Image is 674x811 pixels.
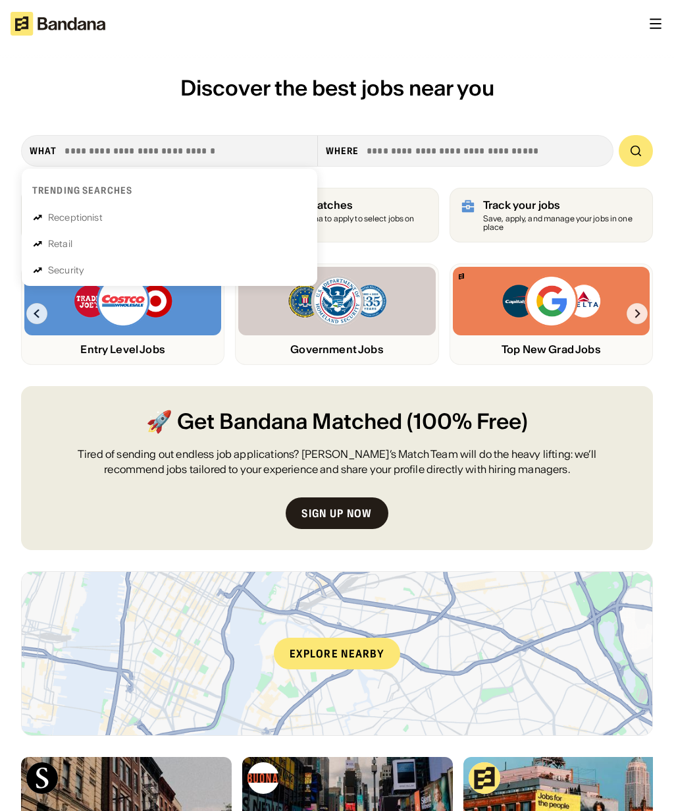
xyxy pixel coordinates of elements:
[627,303,648,324] img: Right Arrow
[26,762,58,794] img: Skydance Animation logo
[501,275,601,327] img: Capital One, Google, Delta logos
[247,762,279,794] img: The Buona Companies logo
[24,343,221,356] div: Entry Level Jobs
[238,343,435,356] div: Government Jobs
[450,188,653,243] a: Track your jobs Save, apply, and manage your jobs in one place
[73,275,173,327] img: Trader Joe’s, Costco, Target logos
[146,407,402,437] span: 🚀 Get Bandana Matched
[235,188,438,243] a: Get job matches Allow Bandana to apply to select jobs on your behalf
[450,264,653,364] a: Bandana logoCapital One, Google, Delta logosTop New Grad Jobs
[301,508,372,518] div: Sign up now
[483,215,642,232] div: Save, apply, and manage your jobs in one place
[287,275,387,327] img: FBI, DHS, MWRD logos
[453,343,650,356] div: Top New Grad Jobs
[180,74,494,101] span: Discover the best jobs near you
[459,273,464,279] img: Bandana logo
[326,145,359,157] div: Where
[21,264,224,364] a: Bandana logoTrader Joe’s, Costco, Target logosEntry Level Jobs
[274,638,400,669] div: Explore nearby
[30,145,57,157] div: what
[268,199,428,211] div: Get job matches
[26,303,47,324] img: Left Arrow
[48,213,103,222] div: Receptionist
[53,447,621,476] div: Tired of sending out endless job applications? [PERSON_NAME]’s Match Team will do the heavy lifti...
[11,12,105,36] img: Bandana logotype
[268,215,428,232] div: Allow Bandana to apply to select jobs on your behalf
[483,199,642,211] div: Track your jobs
[286,497,388,529] a: Sign up now
[235,264,438,364] a: Bandana logoFBI, DHS, MWRD logosGovernment Jobs
[32,184,132,196] div: Trending searches
[21,188,224,243] a: Generate resume Auto-enhance your resume to land interviews
[48,266,84,275] div: Security
[48,239,72,248] div: Retail
[469,762,500,794] img: Bandana logo
[407,407,528,437] span: (100% Free)
[22,572,652,735] a: Explore nearby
